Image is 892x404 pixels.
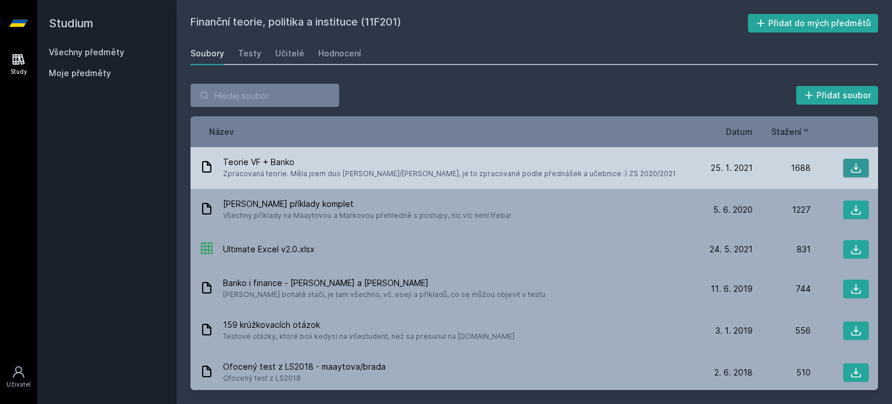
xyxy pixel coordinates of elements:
span: 11. 6. 2019 [711,283,753,295]
div: Uživatel [6,380,31,389]
a: Study [2,47,35,82]
div: XLSX [200,241,214,258]
div: 510 [753,367,811,378]
div: 556 [753,325,811,337]
a: Soubory [190,42,224,65]
div: 744 [753,283,811,295]
span: Ultimate Excel v2.0.xlsx [223,244,315,255]
a: Učitelé [275,42,304,65]
div: 1688 [753,162,811,174]
h2: Finanční teorie, politika a instituce (11F201) [190,14,748,33]
button: Přidat soubor [796,86,879,105]
span: 24. 5. 2021 [710,244,753,255]
a: Testy [238,42,261,65]
button: Název [209,126,234,138]
span: Testové otázky, ktoré boli kedysi na všestudent, než sa presunul na [DOMAIN_NAME] [223,331,515,342]
span: Ofocený test z LS2018 - maaytova/brada [223,361,386,373]
button: Datum [726,126,753,138]
span: 2. 6. 2018 [714,367,753,378]
input: Hledej soubor [190,84,339,107]
button: Stažení [771,126,811,138]
span: Zpracovaná teorie. Měla jsem duo [PERSON_NAME]/[PERSON_NAME], je to zpracované podle přednášek a ... [223,168,676,180]
span: Ofocený test z LS2018 [223,373,386,384]
div: Study [10,67,27,76]
span: 159 krúžkovacích otázok [223,319,515,331]
div: Testy [238,48,261,59]
span: Moje předměty [49,67,111,79]
span: Teorie VF + Banko [223,156,676,168]
a: Všechny předměty [49,47,124,57]
div: Soubory [190,48,224,59]
button: Přidat do mých předmětů [748,14,879,33]
span: 3. 1. 2019 [715,325,753,337]
span: [PERSON_NAME] příklady komplet [223,198,511,210]
div: Hodnocení [318,48,361,59]
a: Hodnocení [318,42,361,65]
span: Stažení [771,126,801,138]
div: Učitelé [275,48,304,59]
span: 5. 6. 2020 [713,204,753,216]
span: Banko i finance - [PERSON_NAME] a [PERSON_NAME] [223,277,545,289]
span: 25. 1. 2021 [711,162,753,174]
div: 831 [753,244,811,255]
span: [PERSON_NAME] bohatě stačí, je tam všechno, vč. esejí a příkladů, co se můžou objevit v testu [223,289,545,301]
div: 1227 [753,204,811,216]
a: Uživatel [2,359,35,395]
span: Všechny příklady na Maaytovou a Markovou přehledně s postupy, nic víc není třeba! [223,210,511,221]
